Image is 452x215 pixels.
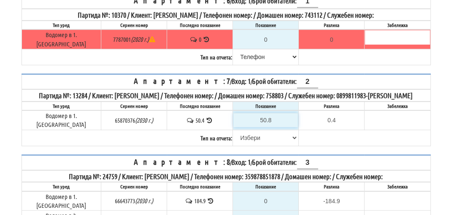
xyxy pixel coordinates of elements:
span: История на показанията [203,35,211,43]
th: Сериен номер [101,102,167,110]
th: Разлика [299,182,365,191]
span: 0 [199,35,201,43]
td: 7787001 [101,30,167,49]
span: Брой обитатели: [252,77,318,85]
i: Метрологична годност до 2030г. [135,197,153,204]
span: Вход: 1 [232,158,251,166]
th: Сериен номер [101,182,167,191]
span: История на забележките [186,116,195,124]
span: История на показанията [206,116,214,124]
span: История на забележките [185,197,194,204]
th: Последно показание [167,182,233,191]
td: Водомер в 1.[GEOGRAPHIC_DATA] [22,30,101,49]
span: История на показанията [207,197,215,204]
th: / / [22,74,430,89]
th: Забележка [365,182,430,191]
th: Тип уред [22,182,101,191]
span: История на забележките [189,35,199,43]
i: Метрологична годност до 2020г. [131,35,155,43]
span: Апартамент: 7 [134,76,230,86]
span: Апартамент: 8 [134,157,230,167]
th: Разлика [299,102,365,110]
th: Показание [233,102,299,110]
td: Водомер в 1.[GEOGRAPHIC_DATA] [22,191,101,211]
div: Партида №: 10370 / Клиент: [PERSON_NAME] / Телефонен номер: / Домашен номер: 743112 / Служебен но... [22,10,430,20]
th: Тип уред [22,102,101,110]
td: 65870376 [101,110,167,130]
i: Метрологична годност до 2030г. [135,116,153,124]
span: Брой обитатели: [252,158,318,166]
th: Забележка [365,21,430,30]
th: Сериен номер [101,21,167,30]
b: Тип на отчета: [200,134,232,142]
th: Забележка [365,102,430,110]
th: Последно показание [167,21,233,30]
th: Показание [233,21,299,30]
span: 50.4 [195,116,204,124]
div: Партида №: 24759 / Клиент: [PERSON_NAME] / Телефонен номер: 359878851878 / Домашен номер: / Служе... [22,171,430,181]
td: Водомер в 1.[GEOGRAPHIC_DATA] [22,110,101,130]
th: Показание [233,182,299,191]
th: Тип уред [22,21,101,30]
b: Тип на отчета: [200,53,232,61]
div: Партида №: 13284 / Клиент: [PERSON_NAME] / Телефонен номер: / Домашен номер: 758803 / Служебен но... [22,90,430,100]
th: / / [22,155,430,170]
td: 66643773 [101,191,167,211]
th: Последно показание [167,102,233,110]
span: 184.9 [194,197,206,204]
span: Вход: 1 [232,77,251,85]
th: Разлика [299,21,365,30]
